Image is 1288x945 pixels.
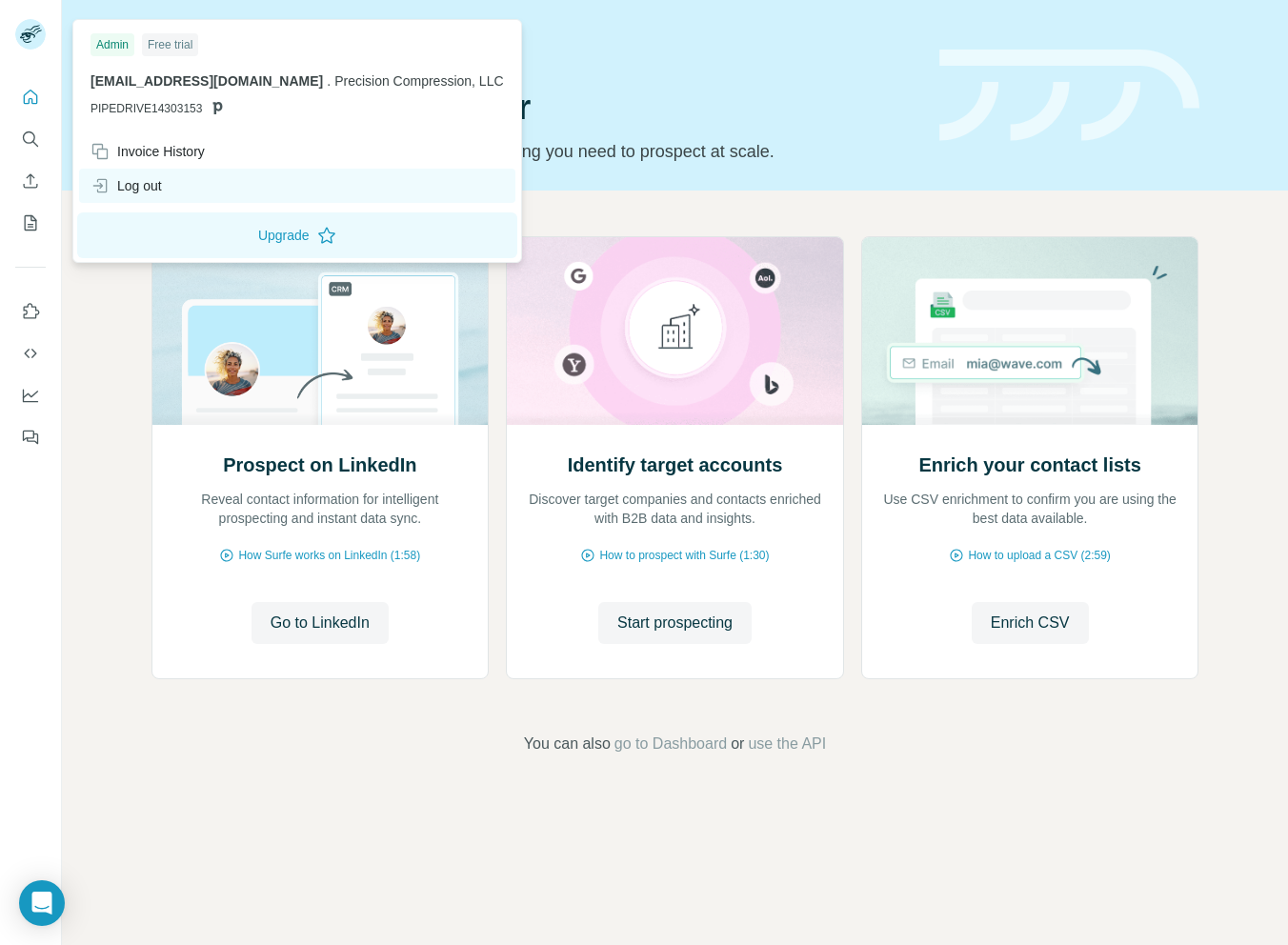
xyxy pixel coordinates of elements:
[506,237,844,425] img: Identify target accounts
[142,33,198,56] div: Free trial
[15,206,46,240] button: My lists
[91,33,134,56] div: Admin
[599,547,769,564] span: How to prospect with Surfe (1:30)
[151,237,490,425] img: Prospect on LinkedIn
[968,547,1110,564] span: How to upload a CSV (2:59)
[939,50,1199,142] img: banner
[91,142,205,161] div: Invoice History
[598,602,752,644] button: Start prospecting
[524,733,611,755] span: You can also
[151,35,916,54] div: Quick start
[614,733,727,755] button: go to Dashboard
[617,612,733,634] span: Start prospecting
[15,336,46,371] button: Use Surfe API
[271,612,370,634] span: Go to LinkedIn
[91,100,202,117] span: PIPEDRIVE14303153
[91,73,323,89] span: [EMAIL_ADDRESS][DOMAIN_NAME]
[151,138,916,165] p: Pick your starting point and we’ll provide everything you need to prospect at scale.
[334,73,503,89] span: Precision Compression, LLC
[731,733,744,755] span: or
[748,733,826,755] button: use the API
[991,612,1070,634] span: Enrich CSV
[77,212,517,258] button: Upgrade
[252,602,389,644] button: Go to LinkedIn
[223,452,416,478] h2: Prospect on LinkedIn
[568,452,783,478] h2: Identify target accounts
[972,602,1089,644] button: Enrich CSV
[15,378,46,412] button: Dashboard
[918,452,1140,478] h2: Enrich your contact lists
[881,490,1179,528] p: Use CSV enrichment to confirm you are using the best data available.
[526,490,824,528] p: Discover target companies and contacts enriched with B2B data and insights.
[238,547,420,564] span: How Surfe works on LinkedIn (1:58)
[15,164,46,198] button: Enrich CSV
[861,237,1199,425] img: Enrich your contact lists
[15,122,46,156] button: Search
[15,80,46,114] button: Quick start
[15,420,46,454] button: Feedback
[151,89,916,127] h1: Let’s prospect together
[171,490,470,528] p: Reveal contact information for intelligent prospecting and instant data sync.
[327,73,331,89] span: .
[15,294,46,329] button: Use Surfe on LinkedIn
[19,880,65,926] div: Open Intercom Messenger
[91,176,162,195] div: Log out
